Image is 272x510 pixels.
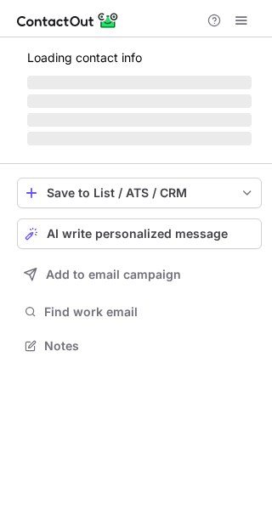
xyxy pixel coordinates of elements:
button: Add to email campaign [17,259,262,290]
div: Save to List / ATS / CRM [47,186,232,200]
span: Notes [44,338,255,354]
p: Loading contact info [27,51,252,65]
span: ‌ [27,132,252,145]
img: ContactOut v5.3.10 [17,10,119,31]
span: AI write personalized message [47,227,228,241]
button: Find work email [17,300,262,324]
button: Notes [17,334,262,358]
span: ‌ [27,76,252,89]
span: ‌ [27,113,252,127]
button: AI write personalized message [17,218,262,249]
span: Find work email [44,304,255,320]
span: ‌ [27,94,252,108]
span: Add to email campaign [46,268,181,281]
button: save-profile-one-click [17,178,262,208]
